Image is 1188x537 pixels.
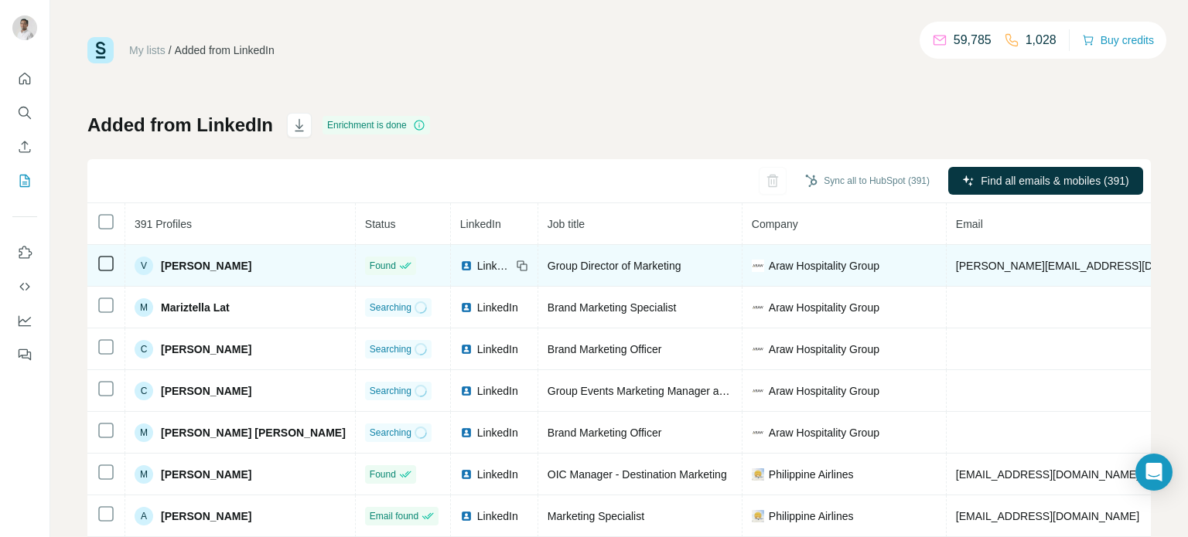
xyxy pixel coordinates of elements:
span: Email [956,218,983,230]
span: Brand Marketing Officer [548,427,662,439]
button: Enrich CSV [12,133,37,161]
div: M [135,298,153,317]
img: LinkedIn logo [460,260,473,272]
button: Find all emails & mobiles (391) [948,167,1143,195]
div: C [135,382,153,400]
h1: Added from LinkedIn [87,113,273,138]
img: company-logo [752,260,764,272]
img: LinkedIn logo [460,468,473,481]
img: company-logo [752,510,764,522]
span: [PERSON_NAME] [161,342,251,357]
span: [PERSON_NAME] [PERSON_NAME] [161,425,346,440]
button: My lists [12,167,37,195]
img: LinkedIn logo [460,427,473,439]
span: 391 Profiles [135,218,192,230]
img: company-logo [752,301,764,314]
button: Search [12,99,37,127]
span: Araw Hospitality Group [769,383,879,399]
img: company-logo [752,385,764,397]
span: LinkedIn [477,258,511,274]
div: Open Intercom Messenger [1135,454,1173,491]
img: company-logo [752,427,764,439]
span: OIC Manager - Destination Marketing [548,468,727,481]
span: Company [752,218,798,230]
button: Use Surfe on LinkedIn [12,239,37,267]
span: LinkedIn [477,300,518,315]
img: LinkedIn logo [460,385,473,397]
div: M [135,423,153,442]
img: Avatar [12,15,37,40]
span: Searching [370,342,411,356]
button: Use Surfe API [12,273,37,301]
button: Buy credits [1082,29,1154,51]
span: Araw Hospitality Group [769,300,879,315]
span: LinkedIn [477,508,518,524]
span: [PERSON_NAME] [161,508,251,524]
li: / [169,42,172,58]
img: company-logo [752,343,764,355]
span: [EMAIL_ADDRESS][DOMAIN_NAME] [956,510,1139,522]
span: [EMAIL_ADDRESS][DOMAIN_NAME] [956,468,1139,481]
span: Araw Hospitality Group [769,425,879,440]
span: Found [370,467,396,481]
img: Surfe Logo [87,37,114,63]
span: Job title [548,218,585,230]
span: Searching [370,384,411,398]
span: LinkedIn [477,425,518,440]
img: company-logo [752,468,764,481]
span: Mariztella Lat [161,300,230,315]
span: LinkedIn [477,342,518,357]
span: Brand Marketing Specialist [548,301,677,314]
span: Email found [370,509,418,523]
div: Enrichment is done [323,116,430,134]
span: Found [370,259,396,273]
div: C [135,340,153,359]
button: Quick start [12,65,37,93]
span: [PERSON_NAME] [161,467,251,482]
span: [PERSON_NAME] [161,383,251,399]
img: LinkedIn logo [460,510,473,522]
span: LinkedIn [477,467,518,482]
span: Araw Hospitality Group [769,342,879,357]
span: Find all emails & mobiles (391) [981,173,1128,189]
span: [PERSON_NAME] [161,258,251,274]
span: Group Director of Marketing [548,260,681,272]
div: Added from LinkedIn [175,42,275,58]
span: LinkedIn [477,383,518,399]
div: V [135,257,153,275]
span: Brand Marketing Officer [548,343,662,355]
span: LinkedIn [460,218,501,230]
span: Searching [370,426,411,440]
button: Sync all to HubSpot (391) [794,169,940,192]
span: Marketing Specialist [548,510,644,522]
div: M [135,465,153,484]
button: Dashboard [12,307,37,335]
button: Feedback [12,341,37,369]
span: Philippine Airlines [769,508,854,524]
p: 59,785 [954,31,992,49]
img: LinkedIn logo [460,301,473,314]
span: Searching [370,301,411,314]
div: A [135,507,153,525]
span: Group Events Marketing Manager at Araw Hospitality Group [548,385,835,397]
a: My lists [129,44,166,56]
p: 1,028 [1026,31,1057,49]
span: Status [365,218,396,230]
span: Philippine Airlines [769,467,854,482]
img: LinkedIn logo [460,343,473,355]
span: Araw Hospitality Group [769,258,879,274]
